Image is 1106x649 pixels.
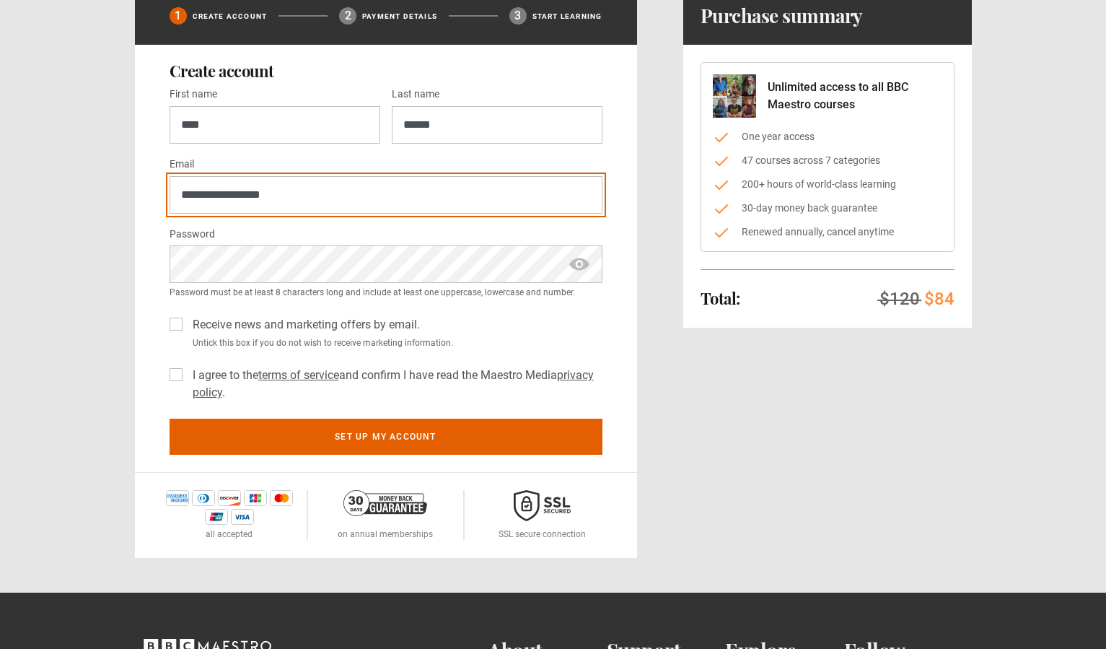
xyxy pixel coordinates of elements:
button: Set up my account [170,419,602,455]
img: unionpay [205,509,228,525]
li: 47 courses across 7 categories [713,153,942,168]
img: amex [166,490,189,506]
img: visa [231,509,254,525]
label: First name [170,86,217,103]
span: show password [568,245,591,283]
small: Untick this box if you do not wish to receive marketing information. [187,336,602,349]
p: Payment details [362,11,437,22]
span: $84 [924,289,954,309]
img: 30-day-money-back-guarantee-c866a5dd536ff72a469b.png [343,490,427,516]
label: Email [170,156,194,173]
img: diners [192,490,215,506]
small: Password must be at least 8 characters long and include at least one uppercase, lowercase and num... [170,286,602,299]
h1: Purchase summary [701,4,863,27]
p: all accepted [206,528,253,541]
img: discover [218,490,241,506]
li: 30-day money back guarantee [713,201,942,216]
img: jcb [244,490,267,506]
label: Receive news and marketing offers by email. [187,316,420,334]
label: I agree to the and confirm I have read the Maestro Media . [187,367,602,401]
img: mastercard [270,490,293,506]
p: Unlimited access to all BBC Maestro courses [768,79,942,113]
a: terms of service [258,368,339,382]
li: 200+ hours of world-class learning [713,177,942,192]
div: 2 [339,7,356,25]
label: Last name [392,86,439,103]
label: Password [170,226,215,243]
h2: Create account [170,62,602,79]
p: SSL secure connection [499,528,586,541]
div: 1 [170,7,187,25]
li: One year access [713,129,942,144]
p: on annual memberships [338,528,433,541]
h2: Total: [701,289,740,307]
div: 3 [509,7,527,25]
p: Create Account [193,11,268,22]
span: $120 [879,289,920,309]
p: Start learning [532,11,602,22]
li: Renewed annually, cancel anytime [713,225,942,240]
